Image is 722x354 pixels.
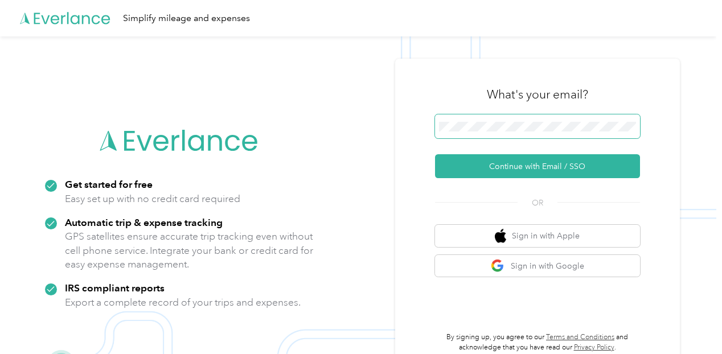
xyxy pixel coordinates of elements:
[65,192,240,206] p: Easy set up with no credit card required
[491,259,505,273] img: google logo
[65,216,223,228] strong: Automatic trip & expense tracking
[123,11,250,26] div: Simplify mileage and expenses
[435,225,640,247] button: apple logoSign in with Apple
[65,295,301,310] p: Export a complete record of your trips and expenses.
[65,282,165,294] strong: IRS compliant reports
[487,87,588,102] h3: What's your email?
[435,332,640,352] p: By signing up, you agree to our and acknowledge that you have read our .
[65,178,153,190] strong: Get started for free
[574,343,614,352] a: Privacy Policy
[546,333,614,341] a: Terms and Conditions
[435,154,640,178] button: Continue with Email / SSO
[435,255,640,277] button: google logoSign in with Google
[518,197,557,209] span: OR
[495,229,506,243] img: apple logo
[65,229,314,271] p: GPS satellites ensure accurate trip tracking even without cell phone service. Integrate your bank...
